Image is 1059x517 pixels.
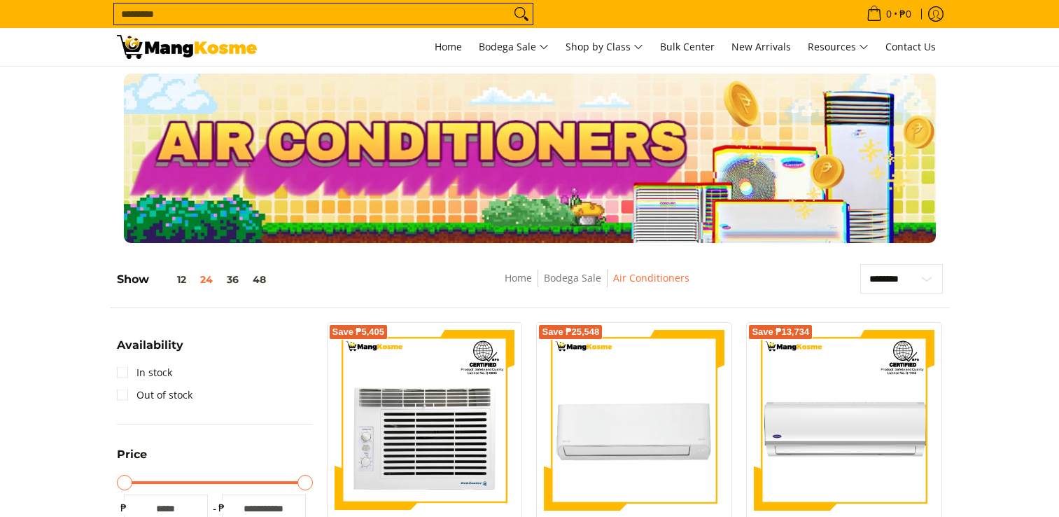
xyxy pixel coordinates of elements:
a: Out of stock [117,384,192,406]
span: Availability [117,340,183,351]
span: Save ₱13,734 [752,328,809,336]
span: Resources [808,39,869,56]
nav: Breadcrumbs [402,270,791,301]
summary: Open [117,340,183,361]
img: Toshiba 2 HP New Model Split-Type Inverter Air Conditioner (Class A) [544,330,724,511]
a: In stock [117,361,172,384]
span: • [862,6,916,22]
a: Shop by Class [559,28,650,66]
span: New Arrivals [731,40,791,53]
span: Contact Us [885,40,936,53]
img: Kelvinator 0.75 HP Deluxe Eco, Window-Type Air Conditioner (Class A) [335,330,515,511]
button: Search [510,4,533,25]
span: ₱ [215,501,229,515]
span: ₱0 [897,9,913,19]
button: 48 [246,274,273,285]
a: Bodega Sale [472,28,556,66]
a: Home [505,271,532,284]
span: Save ₱25,548 [542,328,599,336]
a: Resources [801,28,876,66]
span: Price [117,449,147,460]
button: 36 [220,274,246,285]
a: Bodega Sale [544,271,601,284]
a: Contact Us [878,28,943,66]
button: 12 [149,274,193,285]
span: ₱ [117,501,131,515]
a: Air Conditioners [613,271,689,284]
a: New Arrivals [724,28,798,66]
img: Carrier 1.0 HP Optima 3 R32 Split-Type Non-Inverter Air Conditioner (Class A) [754,330,934,511]
button: 24 [193,274,220,285]
img: Bodega Sale Aircon l Mang Kosme: Home Appliances Warehouse Sale [117,35,257,59]
a: Bulk Center [653,28,722,66]
span: Home [435,40,462,53]
span: Shop by Class [566,39,643,56]
summary: Open [117,449,147,471]
a: Home [428,28,469,66]
span: 0 [884,9,894,19]
span: Save ₱5,405 [332,328,385,336]
h5: Show [117,273,273,287]
nav: Main Menu [271,28,943,66]
span: Bodega Sale [479,39,549,56]
span: Bulk Center [660,40,715,53]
